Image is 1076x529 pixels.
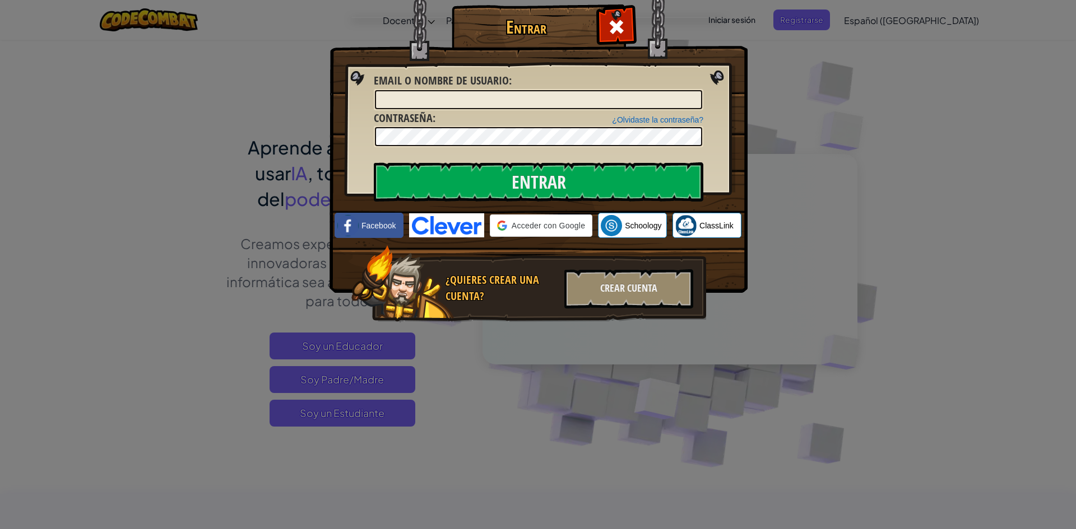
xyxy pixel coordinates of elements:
span: Contraseña [374,110,433,125]
span: ClassLink [699,220,734,231]
span: Acceder con Google [512,220,585,231]
h1: Entrar [454,17,597,37]
span: Facebook [361,220,396,231]
a: ¿Olvidaste la contraseña? [612,115,703,124]
img: schoology.png [601,215,622,236]
label: : [374,73,512,89]
img: clever-logo-blue.png [409,213,484,237]
img: classlink-logo-small.png [675,215,697,236]
label: : [374,110,435,127]
input: Entrar [374,162,703,202]
span: Email o Nombre de usuario [374,73,509,88]
div: Acceder con Google [490,214,592,237]
img: facebook_small.png [337,215,359,236]
div: Crear Cuenta [564,269,693,308]
div: ¿Quieres crear una cuenta? [446,272,558,304]
span: Schoology [625,220,661,231]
